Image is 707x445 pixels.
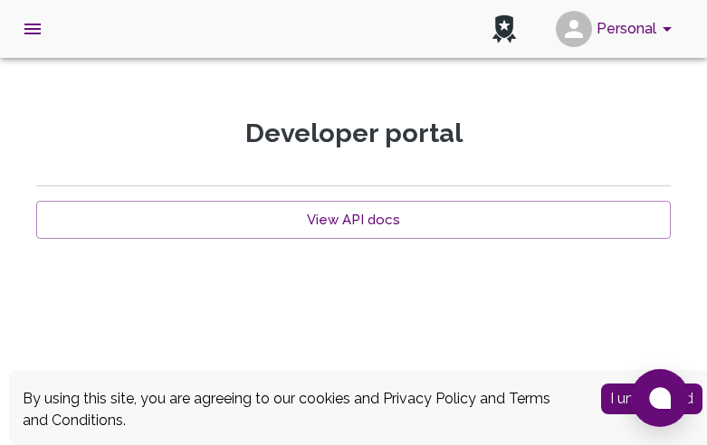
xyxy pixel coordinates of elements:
[631,369,689,427] button: Open chat window
[383,390,476,407] a: Privacy Policy
[601,383,702,414] button: Accept cookies
[549,5,685,52] button: account of current user
[23,388,574,431] div: By using this site, you are agreeing to our cookies and and .
[36,118,671,149] p: Developer portal
[36,201,671,239] a: View API docs
[11,7,54,51] button: open drawer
